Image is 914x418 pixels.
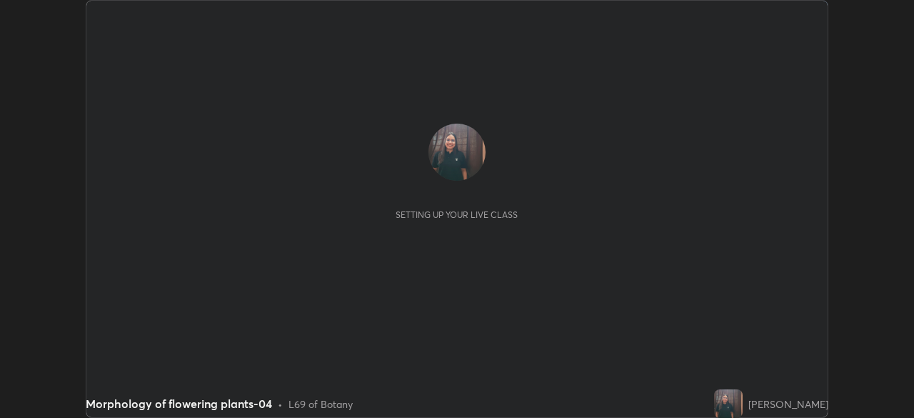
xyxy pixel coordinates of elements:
[714,389,743,418] img: 815e494cd96e453d976a72106007bfc6.jpg
[428,124,486,181] img: 815e494cd96e453d976a72106007bfc6.jpg
[288,397,353,412] div: L69 of Botany
[396,209,518,220] div: Setting up your live class
[86,395,272,412] div: Morphology of flowering plants-04
[278,397,283,412] div: •
[748,397,828,412] div: [PERSON_NAME]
